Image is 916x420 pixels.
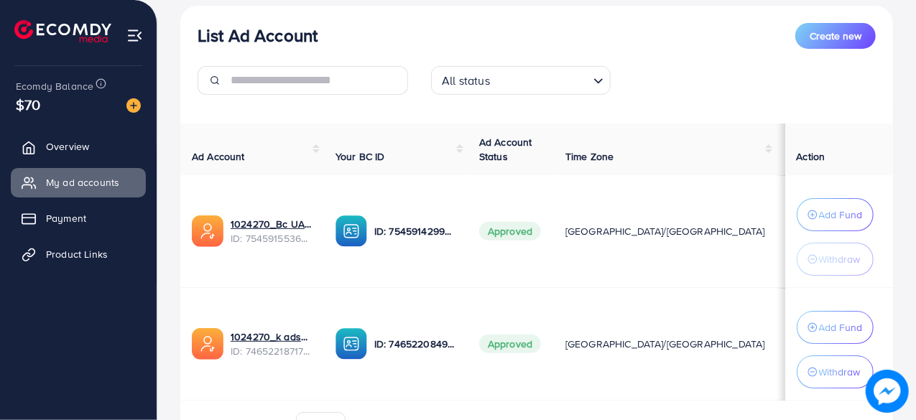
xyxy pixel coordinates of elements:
[565,224,765,238] span: [GEOGRAPHIC_DATA]/[GEOGRAPHIC_DATA]
[231,330,313,359] div: <span class='underline'>1024270_k ads_1738132429680</span></br>7465221871748186128
[46,247,108,261] span: Product Links
[797,243,874,276] button: Withdraw
[819,206,863,223] p: Add Fund
[14,20,111,42] img: logo
[336,215,367,247] img: ic-ba-acc.ded83a64.svg
[374,335,456,353] p: ID: 7465220849314873360
[192,215,223,247] img: ic-ads-acc.e4c84228.svg
[46,211,86,225] span: Payment
[231,217,313,231] a: 1024270_Bc UAE10kkk_1756920945833
[126,98,141,113] img: image
[795,23,876,49] button: Create new
[479,335,541,353] span: Approved
[11,168,146,197] a: My ad accounts
[231,231,313,246] span: ID: 7545915536356278280
[866,370,909,413] img: image
[231,330,313,344] a: 1024270_k ads_1738132429680
[126,27,143,44] img: menu
[11,204,146,233] a: Payment
[16,94,40,115] span: $70
[797,355,874,388] button: Withdraw
[192,328,223,360] img: ic-ads-acc.e4c84228.svg
[494,67,588,91] input: Search for option
[46,139,89,154] span: Overview
[819,319,863,336] p: Add Fund
[231,344,313,358] span: ID: 7465221871748186128
[431,66,611,95] div: Search for option
[16,79,93,93] span: Ecomdy Balance
[11,240,146,269] a: Product Links
[797,311,874,344] button: Add Fund
[231,217,313,246] div: <span class='underline'>1024270_Bc UAE10kkk_1756920945833</span></br>7545915536356278280
[46,175,119,190] span: My ad accounts
[565,149,614,164] span: Time Zone
[797,149,825,164] span: Action
[336,149,385,164] span: Your BC ID
[565,337,765,351] span: [GEOGRAPHIC_DATA]/[GEOGRAPHIC_DATA]
[819,363,861,381] p: Withdraw
[11,132,146,161] a: Overview
[439,70,493,91] span: All status
[797,198,874,231] button: Add Fund
[336,328,367,360] img: ic-ba-acc.ded83a64.svg
[479,222,541,241] span: Approved
[192,149,245,164] span: Ad Account
[374,223,456,240] p: ID: 7545914299548221448
[819,251,861,268] p: Withdraw
[810,29,861,43] span: Create new
[479,135,532,164] span: Ad Account Status
[198,25,318,46] h3: List Ad Account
